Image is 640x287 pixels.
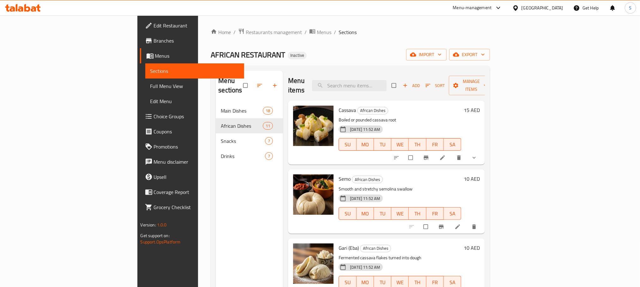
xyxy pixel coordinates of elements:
[411,51,442,59] span: import
[352,176,383,183] span: African Dishes
[454,78,489,93] span: Manage items
[374,207,391,220] button: TU
[246,28,302,36] span: Restaurants management
[317,28,331,36] span: Menus
[339,174,351,184] span: Semo
[211,48,285,62] span: AFRICAN RESTAURANT
[305,28,307,36] li: /
[357,138,374,151] button: MO
[426,82,445,89] span: Sort
[467,220,482,234] button: delete
[464,243,480,252] h6: 10 AED
[374,138,391,151] button: TU
[522,4,563,11] div: [GEOGRAPHIC_DATA]
[154,22,239,29] span: Edit Restaurant
[155,52,239,60] span: Menus
[150,97,239,105] span: Edit Menu
[347,126,383,132] span: [DATE] 11:52 AM
[263,107,273,114] div: items
[419,151,434,165] button: Branch-specific-item
[429,278,441,287] span: FR
[145,94,244,109] a: Edit Menu
[471,155,477,161] svg: Show Choices
[339,28,357,36] span: Sections
[216,133,283,149] div: Snacks7
[140,18,244,33] a: Edit Restaurant
[467,151,482,165] button: show more
[339,185,461,193] p: Smooth and stretchy semolina swallow
[406,49,447,61] button: import
[401,81,421,91] span: Add item
[154,113,239,120] span: Choice Groups
[221,107,263,114] span: Main Dishes
[357,207,374,220] button: MO
[221,122,263,130] span: African Dishes
[401,81,421,91] button: Add
[429,209,441,218] span: FR
[377,140,389,149] span: TU
[455,224,462,230] a: Edit menu item
[268,79,283,92] button: Add section
[141,238,181,246] a: Support.OpsPlatform
[288,76,305,95] h2: Menu items
[453,4,492,12] div: Menu-management
[454,51,485,59] span: export
[389,151,405,165] button: sort-choices
[426,138,444,151] button: FR
[293,174,334,215] img: Semo
[358,107,388,114] span: African Dishes
[403,82,420,89] span: Add
[154,188,239,196] span: Coverage Report
[140,33,244,48] a: Branches
[154,143,239,150] span: Promotions
[411,278,424,287] span: TH
[464,174,480,183] h6: 10 AED
[265,137,273,145] div: items
[394,209,406,218] span: WE
[420,221,433,233] span: Select to update
[429,140,441,149] span: FR
[339,243,359,253] span: Gari (Eba)
[140,184,244,200] a: Coverage Report
[216,103,283,118] div: Main Dishes18
[359,278,371,287] span: MO
[444,138,461,151] button: SA
[154,158,239,166] span: Menu disclaimer
[221,152,265,160] span: Drinks
[394,278,406,287] span: WE
[424,81,446,91] button: Sort
[341,140,354,149] span: SU
[347,264,383,270] span: [DATE] 11:52 AM
[426,207,444,220] button: FR
[449,76,494,95] button: Manage items
[238,28,302,36] a: Restaurants management
[341,209,354,218] span: SU
[293,106,334,146] img: Cassava
[140,200,244,215] a: Grocery Checklist
[309,28,331,36] a: Menus
[216,149,283,164] div: Drinks7
[339,138,356,151] button: SU
[341,278,354,287] span: SU
[288,53,307,58] span: Inactive
[394,140,406,149] span: WE
[339,116,461,124] p: Boiled or pounded cassava root
[157,221,167,229] span: 1.0.0
[449,49,490,61] button: export
[409,207,426,220] button: TH
[411,140,424,149] span: TH
[446,209,459,218] span: SA
[239,79,253,91] span: Select all sections
[140,109,244,124] a: Choice Groups
[339,254,461,262] p: Fermented cassava flakes turned into dough
[216,118,283,133] div: African Dishes11
[293,243,334,284] img: Gari (Eba)
[140,124,244,139] a: Coupons
[312,80,387,91] input: search
[339,207,356,220] button: SU
[140,139,244,154] a: Promotions
[150,82,239,90] span: Full Menu View
[405,152,418,164] span: Select to update
[352,176,383,183] div: African Dishes
[140,154,244,169] a: Menu disclaimer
